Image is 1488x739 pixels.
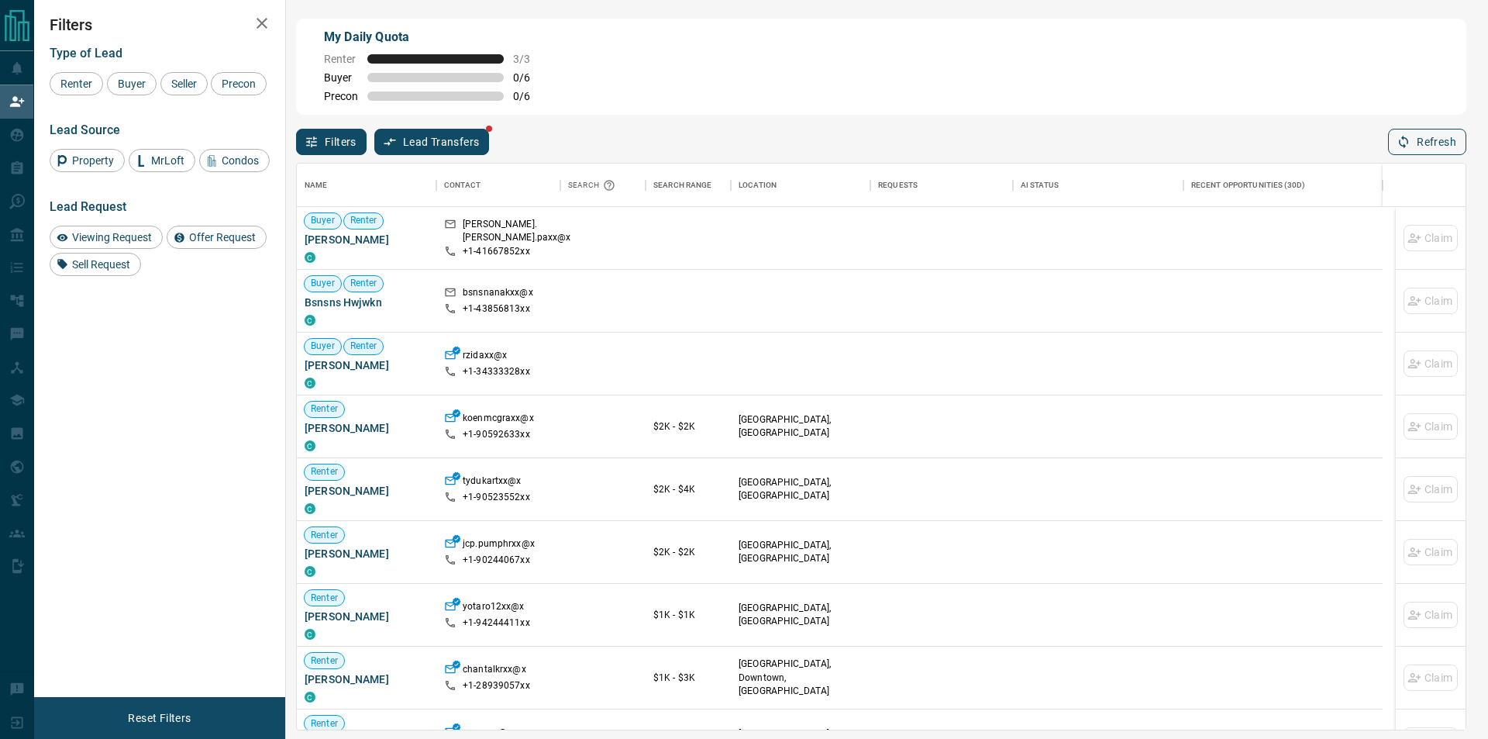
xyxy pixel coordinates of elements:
p: [PERSON_NAME].[PERSON_NAME].paxx@x [463,218,571,244]
div: Location [731,164,870,207]
p: chantalkrxx@x [463,663,526,679]
p: +1- 90523552xx [463,491,530,504]
button: Reset Filters [118,705,201,731]
p: +1- 28939057xx [463,679,530,692]
div: condos.ca [305,315,315,326]
span: [PERSON_NAME] [305,609,429,624]
div: Recent Opportunities (30d) [1183,164,1383,207]
span: Buyer [324,71,358,84]
p: +1- 34333328xx [463,365,530,378]
span: [PERSON_NAME] [305,420,429,436]
span: Renter [305,592,344,605]
p: jcp.pumphrxx@x [463,537,535,554]
span: 0 / 6 [513,71,547,84]
div: Search Range [653,164,712,207]
span: 3 / 3 [513,53,547,65]
p: bsnsnanakxx@x [463,286,533,302]
div: condos.ca [305,629,315,640]
span: [PERSON_NAME] [305,483,429,499]
div: Seller [160,72,208,95]
span: [PERSON_NAME] [305,672,429,687]
span: Renter [55,78,98,90]
p: $2K - $4K [653,482,723,496]
span: Buyer [305,340,341,353]
p: +1- 41667852xx [463,245,530,258]
div: Contact [444,164,480,207]
span: Viewing Request [67,231,157,243]
span: Renter [305,654,344,668]
div: condos.ca [305,440,315,451]
div: AI Status [1021,164,1059,207]
span: Renter [344,277,384,290]
div: Property [50,149,125,172]
span: Renter [305,529,344,542]
p: [GEOGRAPHIC_DATA], [GEOGRAPHIC_DATA] [739,413,863,440]
p: [GEOGRAPHIC_DATA], [GEOGRAPHIC_DATA] [739,602,863,628]
button: Lead Transfers [374,129,490,155]
span: [PERSON_NAME] [305,232,429,247]
p: $2K - $2K [653,545,723,559]
p: +1- 90592633xx [463,428,530,441]
span: Seller [166,78,202,90]
div: condos.ca [305,378,315,388]
p: koenmcgraxx@x [463,412,534,428]
p: +1- 94244411xx [463,616,530,630]
div: Renter [50,72,103,95]
span: [PERSON_NAME] [305,546,429,561]
div: Offer Request [167,226,267,249]
p: $1K - $3K [653,671,723,685]
div: AI Status [1013,164,1183,207]
p: rzidaxx@x [463,349,507,365]
span: Type of Lead [50,46,122,60]
span: Buyer [305,214,341,227]
span: Condos [216,154,264,167]
div: condos.ca [305,252,315,263]
span: Sell Request [67,258,136,271]
span: 0 / 6 [513,90,547,102]
span: Renter [324,53,358,65]
div: Name [297,164,436,207]
div: Contact [436,164,560,207]
p: +1- 90244067xx [463,554,530,567]
button: Refresh [1388,129,1466,155]
div: Sell Request [50,253,141,276]
span: Offer Request [184,231,261,243]
div: Viewing Request [50,226,163,249]
div: Search [568,164,619,207]
p: [GEOGRAPHIC_DATA], [GEOGRAPHIC_DATA] [739,476,863,502]
h2: Filters [50,16,270,34]
p: +1- 43856813xx [463,302,530,316]
p: [GEOGRAPHIC_DATA], Downtown, [GEOGRAPHIC_DATA] [739,658,863,697]
div: Recent Opportunities (30d) [1191,164,1305,207]
div: MrLoft [129,149,195,172]
span: Precon [216,78,261,90]
div: Requests [878,164,918,207]
span: Renter [344,340,384,353]
button: Filters [296,129,367,155]
span: Renter [305,717,344,730]
span: Precon [324,90,358,102]
span: Property [67,154,119,167]
span: Renter [305,465,344,478]
span: MrLoft [146,154,190,167]
span: Buyer [305,277,341,290]
span: Lead Source [50,123,120,137]
p: $1K - $1K [653,608,723,622]
span: [PERSON_NAME] [305,357,429,373]
div: condos.ca [305,503,315,514]
div: Requests [870,164,1013,207]
p: yotaro12xx@x [463,600,525,616]
span: Bsnsns Hwjwkn [305,295,429,310]
div: condos.ca [305,566,315,577]
p: My Daily Quota [324,28,547,47]
div: condos.ca [305,692,315,703]
p: tydukartxx@x [463,475,522,491]
p: [GEOGRAPHIC_DATA], [GEOGRAPHIC_DATA] [739,539,863,565]
div: Name [305,164,328,207]
span: Buyer [112,78,151,90]
span: Renter [344,214,384,227]
span: Lead Request [50,199,126,214]
div: Buyer [107,72,157,95]
div: Condos [199,149,270,172]
p: $2K - $2K [653,420,723,433]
